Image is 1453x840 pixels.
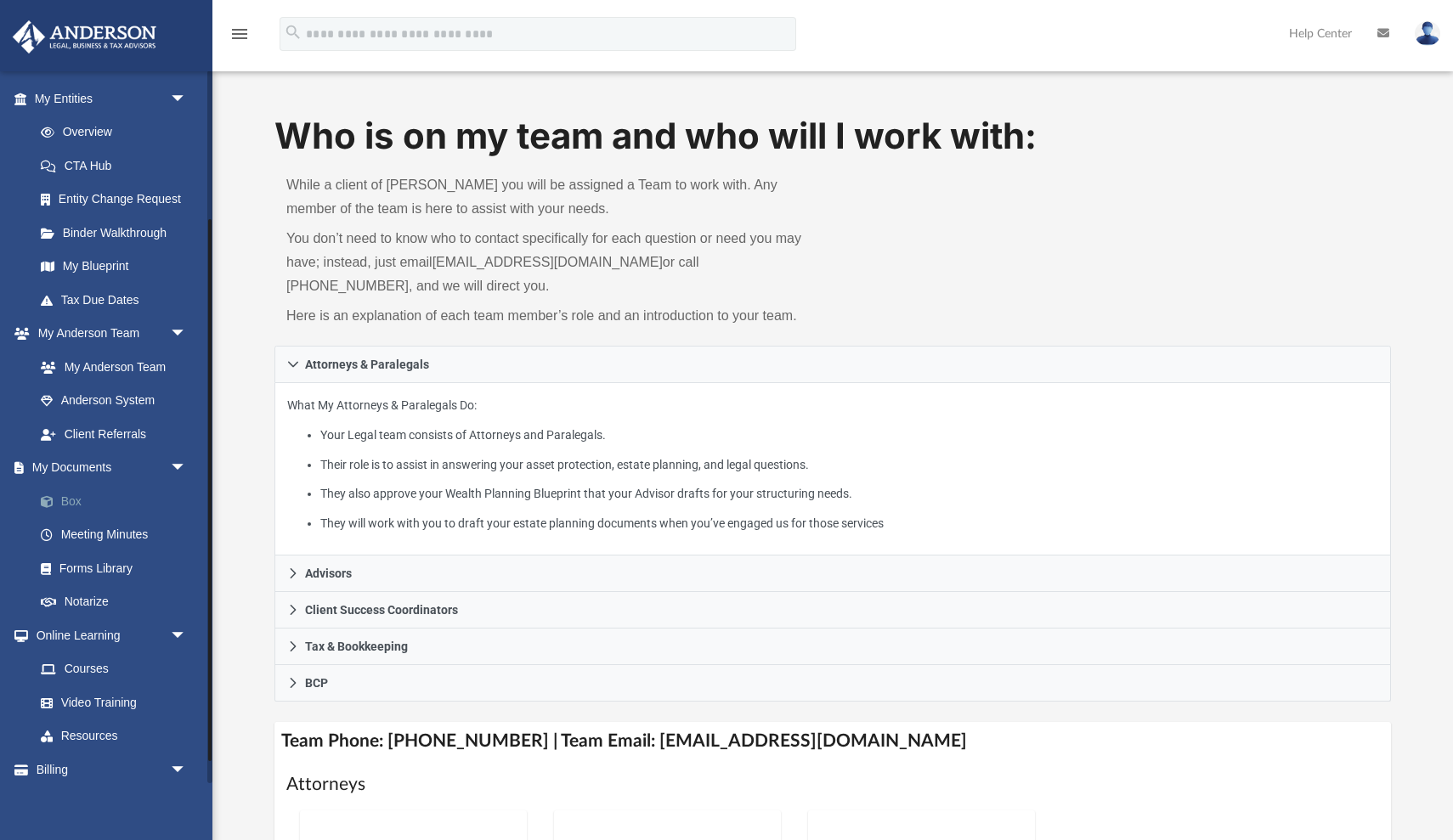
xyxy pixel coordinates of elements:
a: Online Learningarrow_drop_down [12,618,204,652]
a: Tax & Bookkeeping [274,629,1391,665]
a: Meeting Minutes [24,518,212,552]
span: arrow_drop_down [170,317,204,352]
a: [EMAIL_ADDRESS][DOMAIN_NAME] [433,255,663,269]
p: What My Attorneys & Paralegals Do: [287,395,1378,533]
i: search [284,23,302,42]
i: menu [229,24,250,44]
a: Billingarrow_drop_down [12,753,212,786]
span: arrow_drop_down [170,753,204,787]
p: You don’t need to know who to contact specifically for each question or need you may have; instea... [286,227,821,298]
a: Client Success Coordinators [274,592,1391,629]
a: Forms Library [24,551,204,585]
span: arrow_drop_down [170,451,204,486]
a: menu [229,32,250,44]
h4: Team Phone: [PHONE_NUMBER] | Team Email: [EMAIL_ADDRESS][DOMAIN_NAME] [274,722,1391,760]
a: Tax Due Dates [24,283,212,317]
a: Client Referrals [24,417,204,451]
li: They will work with you to draft your estate planning documents when you’ve engaged us for those ... [320,513,1378,534]
div: Attorneys & Paralegals [274,383,1391,555]
a: Entity Change Request [24,183,212,217]
a: My Documentsarrow_drop_down [12,451,212,485]
span: BCP [305,677,328,689]
a: BCP [274,665,1391,702]
p: Here is an explanation of each team member’s role and an introduction to your team. [286,304,821,328]
span: Client Success Coordinators [305,604,458,616]
h1: Who is on my team and who will I work with: [274,111,1391,161]
a: Box [24,484,212,518]
p: While a client of [PERSON_NAME] you will be assigned a Team to work with. Any member of the team ... [286,173,821,221]
li: Your Legal team consists of Attorneys and Paralegals. [320,425,1378,446]
a: My Anderson Teamarrow_drop_down [12,317,204,351]
span: arrow_drop_down [170,82,204,116]
img: User Pic [1415,21,1440,46]
li: Their role is to assist in answering your asset protection, estate planning, and legal questions. [320,454,1378,476]
img: Anderson Advisors Platinum Portal [8,20,161,54]
span: Attorneys & Paralegals [305,358,429,370]
a: My Anderson Team [24,350,195,384]
a: Video Training [24,685,195,719]
a: Advisors [274,555,1391,592]
a: CTA Hub [24,149,212,183]
a: Resources [24,719,204,753]
a: My Entitiesarrow_drop_down [12,82,212,116]
a: Binder Walkthrough [24,216,212,250]
span: Advisors [305,567,352,579]
li: They also approve your Wealth Planning Blueprint that your Advisor drafts for your structuring ne... [320,483,1378,505]
a: Notarize [24,585,212,619]
a: Anderson System [24,384,204,418]
a: Attorneys & Paralegals [274,346,1391,383]
span: arrow_drop_down [170,618,204,653]
h1: Attorneys [286,772,1379,797]
a: My Blueprint [24,250,204,284]
span: Tax & Bookkeeping [305,640,408,652]
a: Courses [24,652,204,686]
a: Overview [24,116,212,149]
